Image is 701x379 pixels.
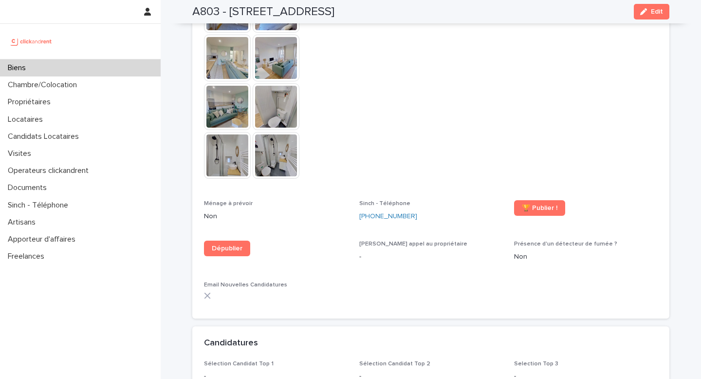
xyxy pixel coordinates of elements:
[204,282,287,288] span: Email Nouvelles Candidatures
[212,245,242,252] span: Dépublier
[4,149,39,158] p: Visites
[4,80,85,90] p: Chambre/Colocation
[634,4,669,19] button: Edit
[4,201,76,210] p: Sinch - Téléphone
[359,201,410,207] span: Sinch - Téléphone
[192,5,334,19] h2: A803 - [STREET_ADDRESS]
[204,201,253,207] span: Ménage à prévoir
[4,63,34,73] p: Biens
[4,132,87,141] p: Candidats Locataires
[359,213,417,220] ringoverc2c-84e06f14122c: Call with Ringover
[359,211,417,222] a: [PHONE_NUMBER]
[204,211,348,222] p: Non
[204,361,274,367] span: Sélection Candidat Top 1
[514,241,617,247] span: Présence d'un détecteur de fumée ?
[514,252,658,262] p: Non
[359,252,503,262] p: -
[359,361,430,367] span: Sélection Candidat Top 2
[522,205,557,211] span: 🏆 Publier !
[8,32,55,51] img: UCB0brd3T0yccxBKYDjQ
[4,115,51,124] p: Locataires
[4,252,52,261] p: Freelances
[4,218,43,227] p: Artisans
[4,97,58,107] p: Propriétaires
[651,8,663,15] span: Edit
[204,338,258,349] h2: Candidatures
[204,241,250,256] a: Dépublier
[4,183,55,192] p: Documents
[514,200,565,216] a: 🏆 Publier !
[359,213,417,220] ringoverc2c-number-84e06f14122c: [PHONE_NUMBER]
[4,235,83,244] p: Apporteur d'affaires
[514,361,558,367] span: Selection Top 3
[359,241,467,247] span: [PERSON_NAME] appel au propriétaire
[4,166,96,175] p: Operateurs clickandrent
